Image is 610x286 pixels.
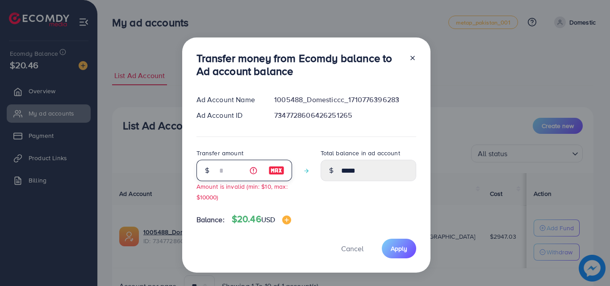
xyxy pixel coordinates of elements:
button: Cancel [330,239,375,258]
div: 1005488_Domesticcc_1710776396283 [267,95,423,105]
span: Cancel [341,244,363,253]
div: Ad Account ID [189,110,267,120]
label: Total balance in ad account [321,149,400,158]
span: Apply [391,244,407,253]
button: Apply [382,239,416,258]
img: image [268,165,284,176]
span: Balance: [196,215,225,225]
div: 7347728606426251265 [267,110,423,120]
small: Amount is invalid (min: $10, max: $10000) [196,182,288,201]
span: USD [261,215,275,224]
h4: $20.46 [232,214,291,225]
img: image [282,216,291,224]
h3: Transfer money from Ecomdy balance to Ad account balance [196,52,402,78]
div: Ad Account Name [189,95,267,105]
label: Transfer amount [196,149,243,158]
